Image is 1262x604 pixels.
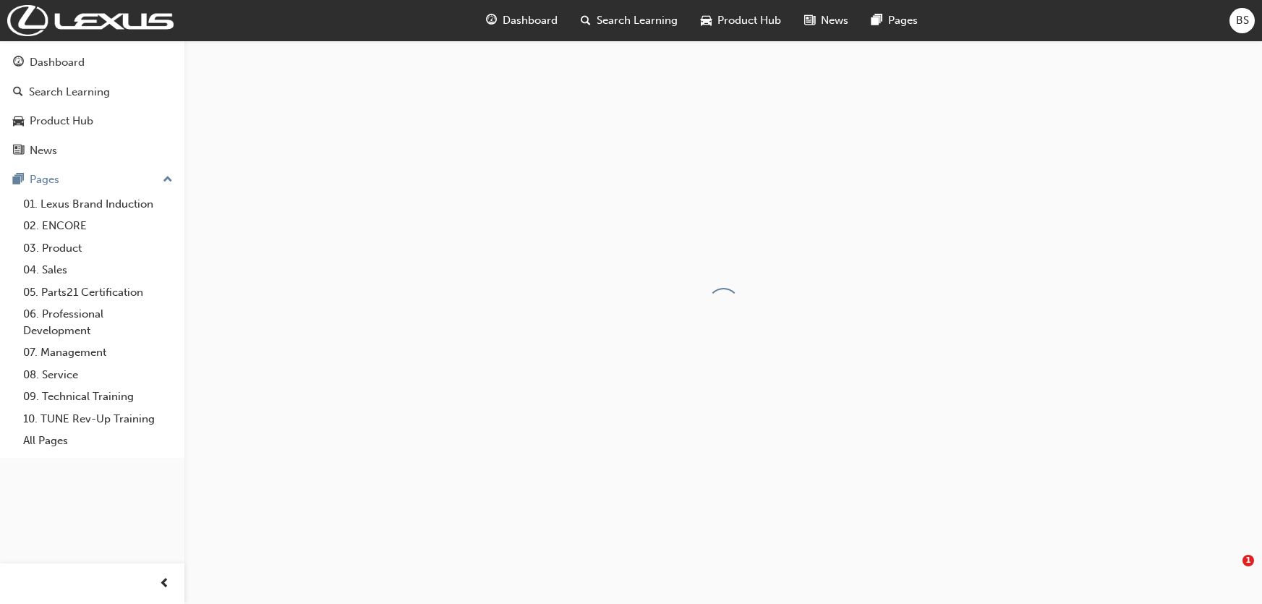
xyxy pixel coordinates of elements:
[17,341,179,364] a: 07. Management
[13,115,24,128] span: car-icon
[30,143,57,159] div: News
[6,166,179,193] button: Pages
[1236,12,1249,29] span: BS
[6,137,179,164] a: News
[17,259,179,281] a: 04. Sales
[17,386,179,408] a: 09. Technical Training
[1242,555,1254,566] span: 1
[17,281,179,304] a: 05. Parts21 Certification
[6,79,179,106] a: Search Learning
[6,49,179,76] a: Dashboard
[30,54,85,71] div: Dashboard
[30,113,93,129] div: Product Hub
[717,12,781,29] span: Product Hub
[17,303,179,341] a: 06. Professional Development
[474,6,569,35] a: guage-iconDashboard
[1229,8,1255,33] button: BS
[13,145,24,158] span: news-icon
[17,430,179,452] a: All Pages
[793,6,860,35] a: news-iconNews
[17,193,179,216] a: 01. Lexus Brand Induction
[17,364,179,386] a: 08. Service
[689,6,793,35] a: car-iconProduct Hub
[486,12,497,30] span: guage-icon
[503,12,558,29] span: Dashboard
[13,56,24,69] span: guage-icon
[17,408,179,430] a: 10. TUNE Rev-Up Training
[163,171,173,190] span: up-icon
[701,12,712,30] span: car-icon
[17,237,179,260] a: 03. Product
[888,12,918,29] span: Pages
[804,12,815,30] span: news-icon
[6,108,179,135] a: Product Hub
[860,6,929,35] a: pages-iconPages
[821,12,848,29] span: News
[30,171,59,188] div: Pages
[17,215,179,237] a: 02. ENCORE
[871,12,882,30] span: pages-icon
[159,575,170,593] span: prev-icon
[29,84,110,101] div: Search Learning
[6,46,179,166] button: DashboardSearch LearningProduct HubNews
[1213,555,1248,590] iframe: Intercom live chat
[7,5,174,36] img: Trak
[581,12,591,30] span: search-icon
[13,174,24,187] span: pages-icon
[569,6,689,35] a: search-iconSearch Learning
[13,86,23,99] span: search-icon
[597,12,678,29] span: Search Learning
